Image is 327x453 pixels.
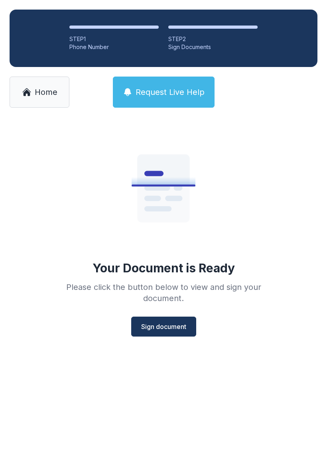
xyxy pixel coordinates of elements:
div: STEP 2 [168,35,258,43]
div: Please click the button below to view and sign your document. [49,282,278,304]
div: Sign Documents [168,43,258,51]
div: STEP 1 [69,35,159,43]
div: Phone Number [69,43,159,51]
span: Home [35,87,57,98]
div: Your Document is Ready [93,261,235,275]
span: Request Live Help [136,87,205,98]
span: Sign document [141,322,186,331]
